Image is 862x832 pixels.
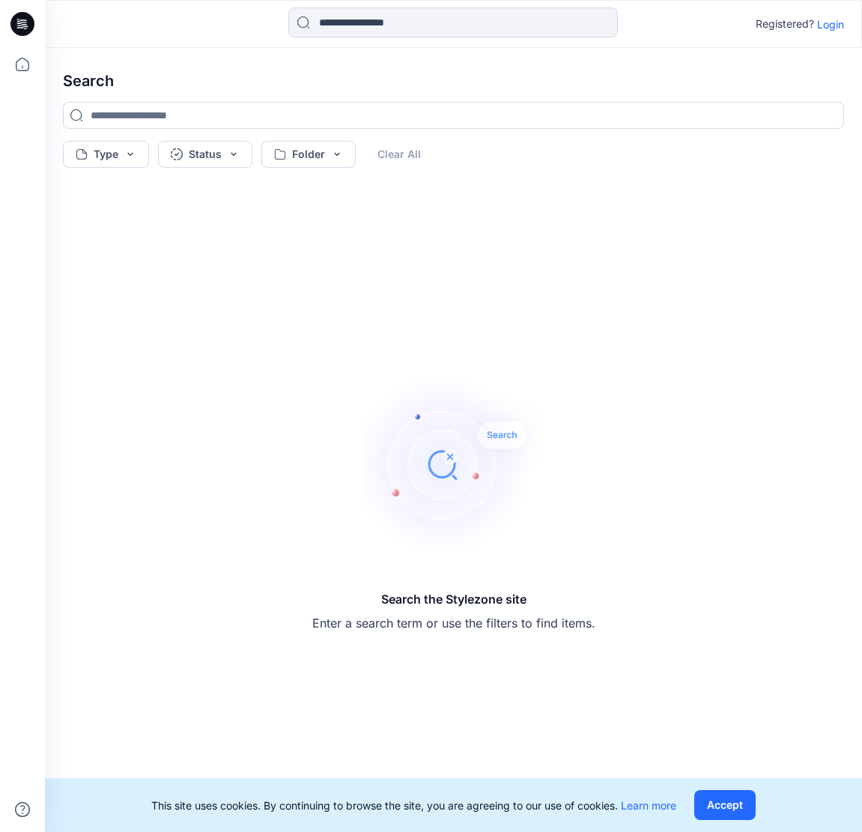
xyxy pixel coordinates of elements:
[312,614,595,632] p: Enter a search term or use the filters to find items.
[694,790,756,820] button: Accept
[621,799,676,812] a: Learn more
[261,141,356,168] button: Folder
[756,15,814,33] p: Registered?
[63,141,149,168] button: Type
[151,798,676,813] p: This site uses cookies. By continuing to browse the site, you are agreeing to our use of cookies.
[51,60,856,102] h4: Search
[364,374,544,554] img: Search the Stylezone site
[817,16,844,32] p: Login
[158,141,252,168] button: Status
[312,590,595,608] h5: Search the Stylezone site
